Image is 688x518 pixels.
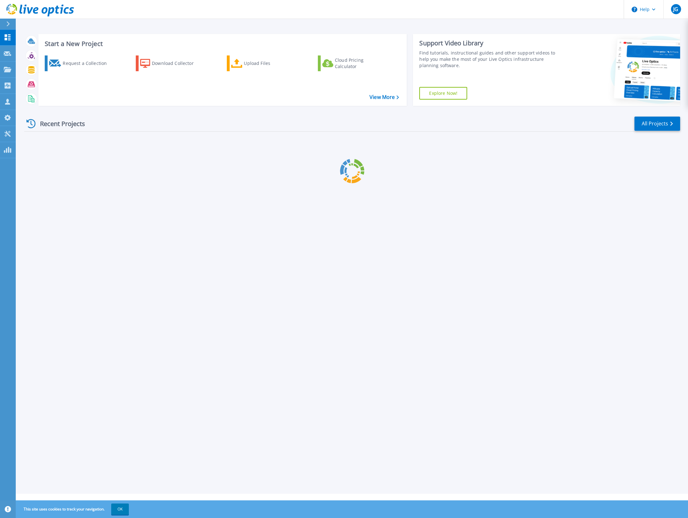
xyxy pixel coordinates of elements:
[673,7,678,12] span: JG
[152,57,202,70] div: Download Collector
[634,117,680,131] a: All Projects
[63,57,113,70] div: Request a Collection
[111,504,129,515] button: OK
[17,504,129,515] span: This site uses cookies to track your navigation.
[45,40,399,47] h3: Start a New Project
[370,94,399,100] a: View More
[318,55,388,71] a: Cloud Pricing Calculator
[45,55,115,71] a: Request a Collection
[335,57,385,70] div: Cloud Pricing Calculator
[419,50,556,69] div: Find tutorials, instructional guides and other support videos to help you make the most of your L...
[419,87,467,100] a: Explore Now!
[419,39,556,47] div: Support Video Library
[227,55,297,71] a: Upload Files
[136,55,206,71] a: Download Collector
[24,116,94,131] div: Recent Projects
[244,57,294,70] div: Upload Files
